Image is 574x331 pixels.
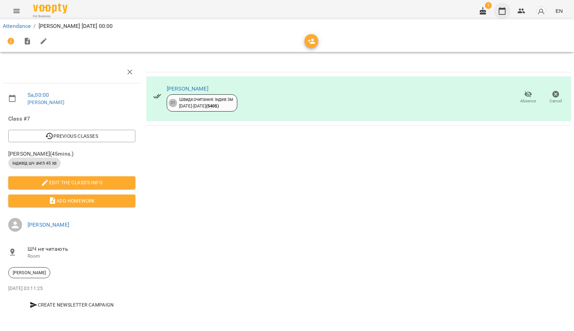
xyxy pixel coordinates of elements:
[8,160,61,166] span: індивід шч англ 45 хв
[8,299,135,311] button: Create Newsletter Campaign
[14,197,130,205] span: Add Homework
[8,176,135,189] button: Edit the class's Info
[8,3,25,19] button: Menu
[515,88,542,107] button: Absence
[8,285,135,292] p: [DATE] 03:11:25
[169,99,177,107] div: 31
[179,96,233,109] div: Швидкочитання: Індив 3м [DATE] - [DATE]
[33,14,68,19] span: For Business
[14,132,130,140] span: Previous Classes
[521,98,536,104] span: Absence
[28,92,49,98] a: Sa , 00:00
[8,130,135,142] button: Previous Classes
[28,100,64,105] a: [PERSON_NAME]
[3,22,571,30] nav: breadcrumb
[8,267,50,278] div: [PERSON_NAME]
[536,6,546,16] img: avatar_s.png
[33,3,68,13] img: Voopty Logo
[3,23,31,29] a: Attendance
[550,98,562,104] span: Cancel
[33,22,35,30] li: /
[206,103,219,108] b: ( 540 $ )
[28,221,69,228] a: [PERSON_NAME]
[8,150,135,158] span: [PERSON_NAME] ( 45 mins. )
[485,2,492,9] span: 1
[8,195,135,207] button: Add Homework
[8,115,135,123] span: Class #7
[167,85,208,92] a: [PERSON_NAME]
[39,22,113,30] p: [PERSON_NAME] [DATE] 00:00
[9,270,50,276] span: [PERSON_NAME]
[11,301,133,309] span: Create Newsletter Campaign
[28,245,135,253] span: ШЧ не читають
[542,88,570,107] button: Cancel
[553,4,566,17] button: EN
[556,7,563,14] span: EN
[28,253,135,260] p: Room
[14,178,130,187] span: Edit the class's Info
